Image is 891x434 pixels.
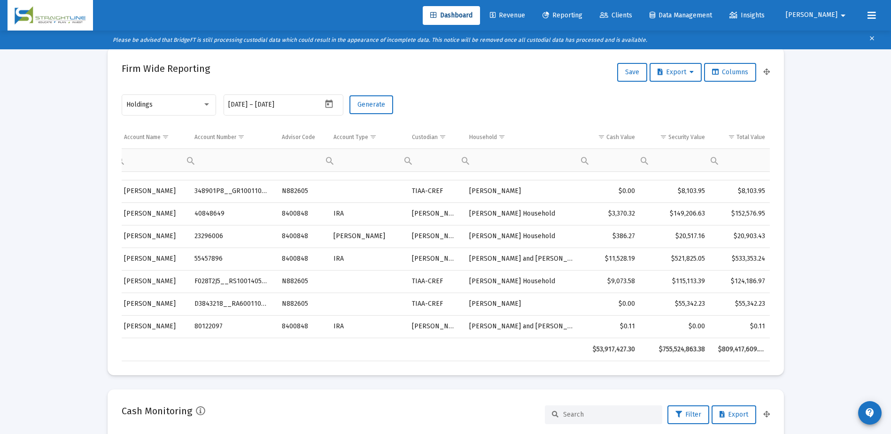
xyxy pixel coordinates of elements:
td: [PERSON_NAME] [117,225,188,248]
td: 8400848 [275,315,327,338]
input: Search [563,411,655,418]
td: $55,342.23 [642,293,711,315]
div: Security Value [668,133,705,141]
div: $755,524,863.38 [648,345,705,354]
td: [PERSON_NAME] [463,293,582,315]
span: Generate [357,101,385,108]
td: N882605 [275,270,327,293]
td: 348901P8__GR1001101010 [188,180,275,202]
span: Export [658,68,694,76]
td: 23296006 [188,225,275,248]
td: Filter cell [642,149,711,172]
td: Column Account Name [117,126,188,149]
td: Column Cash Value [582,126,642,149]
td: N882605 [275,180,327,202]
td: Column Household [463,126,582,149]
td: $386.27 [582,225,642,248]
td: 55457896 [188,248,275,270]
td: Column Advisor Code [275,126,327,149]
td: Filter cell [117,149,188,172]
td: Column Account Type [327,126,405,149]
td: $11,528.19 [582,248,642,270]
div: Cash Value [606,133,635,141]
div: Account Type [333,133,368,141]
h2: Cash Monitoring [122,403,192,418]
div: Account Name [124,133,161,141]
td: Filter cell [463,149,582,172]
td: Filter cell [327,149,405,172]
td: [PERSON_NAME] [117,270,188,293]
button: Columns [704,63,756,82]
td: [PERSON_NAME] [117,315,188,338]
td: [PERSON_NAME] [117,293,188,315]
td: TIAA-CREF [405,180,463,202]
button: Filter [667,405,709,424]
td: Filter cell [582,149,642,172]
td: $3,370.32 [582,202,642,225]
td: [PERSON_NAME] and [PERSON_NAME] [463,248,582,270]
td: $521,825.05 [642,248,711,270]
div: $809,417,609.43 [718,345,765,354]
span: Show filter options for column 'Total Value' [728,133,735,140]
button: Export [712,405,756,424]
button: [PERSON_NAME] [775,6,860,24]
td: [PERSON_NAME] [405,315,463,338]
span: Dashboard [430,11,473,19]
td: Filter cell [712,149,774,172]
i: Please be advised that BridgeFT is still processing custodial data which could result in the appe... [113,37,647,43]
mat-icon: arrow_drop_down [837,6,849,25]
span: Columns [712,68,748,76]
td: [PERSON_NAME] Household [463,202,582,225]
td: $20,903.43 [712,225,774,248]
div: Data grid [122,126,770,361]
td: [PERSON_NAME] [405,202,463,225]
td: [PERSON_NAME] Household [463,270,582,293]
td: $0.00 [582,293,642,315]
td: Column Account Number [188,126,275,149]
td: Filter cell [405,149,463,172]
div: Total Value [736,133,765,141]
td: [PERSON_NAME] [117,248,188,270]
td: $0.00 [642,315,711,338]
td: TIAA-CREF [405,293,463,315]
td: [PERSON_NAME] [327,225,405,248]
button: Open calendar [322,97,336,111]
td: D3843218__RA6001102155 [188,293,275,315]
span: Show filter options for column 'Cash Value' [598,133,605,140]
div: Household [469,133,497,141]
td: $533,353.24 [712,248,774,270]
span: – [249,101,253,108]
td: $0.00 [582,180,642,202]
mat-icon: contact_support [864,407,876,418]
span: Holdings [126,101,153,108]
div: $53,917,427.30 [589,345,635,354]
a: Data Management [642,6,720,25]
span: Show filter options for column 'Account Name' [162,133,169,140]
td: $9,073.58 [582,270,642,293]
span: [PERSON_NAME] [786,11,837,19]
a: Clients [592,6,640,25]
td: Column Total Value [712,126,774,149]
mat-icon: clear [868,33,876,47]
td: [PERSON_NAME] [117,202,188,225]
td: [PERSON_NAME] [463,180,582,202]
td: $0.11 [582,315,642,338]
span: Show filter options for column 'Account Type' [370,133,377,140]
td: 8400848 [275,225,327,248]
td: IRA [327,202,405,225]
span: Show filter options for column 'Custodian' [439,133,446,140]
td: F028T2J5__RS1001405552 [188,270,275,293]
a: Revenue [482,6,533,25]
td: $20,517.16 [642,225,711,248]
span: Show filter options for column 'Account Number' [238,133,245,140]
button: Export [650,63,702,82]
td: 8400848 [275,248,327,270]
a: Reporting [535,6,590,25]
td: [PERSON_NAME] and [PERSON_NAME] [463,315,582,338]
span: Filter [675,411,701,418]
div: Account Number [194,133,236,141]
td: [PERSON_NAME] Household [463,225,582,248]
span: Save [625,68,639,76]
td: Column Custodian [405,126,463,149]
td: 80122097 [188,315,275,338]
